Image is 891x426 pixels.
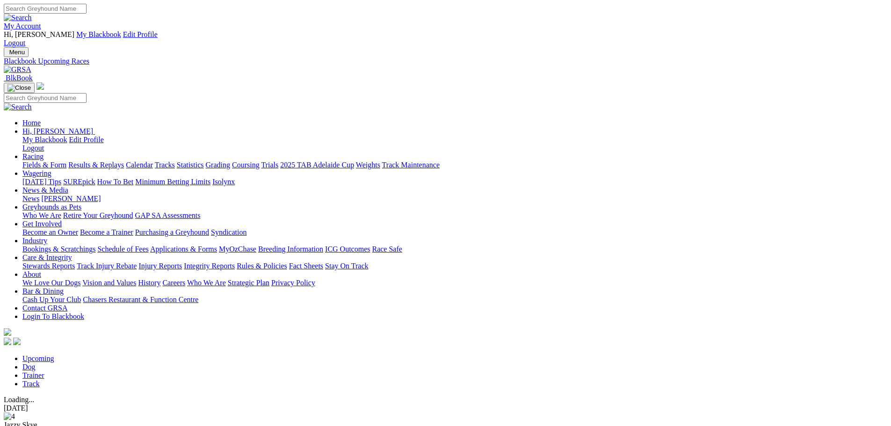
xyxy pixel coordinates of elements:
[289,262,323,270] a: Fact Sheets
[22,270,41,278] a: About
[206,161,230,169] a: Grading
[4,93,87,103] input: Search
[4,404,887,412] div: [DATE]
[22,127,95,135] a: Hi, [PERSON_NAME]
[138,279,160,287] a: History
[22,195,887,203] div: News & Media
[82,279,136,287] a: Vision and Values
[356,161,380,169] a: Weights
[135,178,210,186] a: Minimum Betting Limits
[280,161,354,169] a: 2025 TAB Adelaide Cup
[22,211,887,220] div: Greyhounds as Pets
[4,39,25,47] a: Logout
[22,312,84,320] a: Login To Blackbook
[258,245,323,253] a: Breeding Information
[4,396,34,404] span: Loading...
[41,195,101,202] a: [PERSON_NAME]
[69,136,104,144] a: Edit Profile
[22,228,887,237] div: Get Involved
[187,279,226,287] a: Who We Are
[22,245,95,253] a: Bookings & Scratchings
[4,14,32,22] img: Search
[150,245,217,253] a: Applications & Forms
[4,57,887,65] a: Blackbook Upcoming Races
[22,119,41,127] a: Home
[126,161,153,169] a: Calendar
[4,22,41,30] a: My Account
[22,228,78,236] a: Become an Owner
[22,304,67,312] a: Contact GRSA
[22,380,40,388] a: Track
[22,296,81,303] a: Cash Up Your Club
[22,363,36,371] a: Dog
[135,228,209,236] a: Purchasing a Greyhound
[271,279,315,287] a: Privacy Policy
[4,30,74,38] span: Hi, [PERSON_NAME]
[22,195,39,202] a: News
[22,144,44,152] a: Logout
[22,161,66,169] a: Fields & Form
[36,82,44,90] img: logo-grsa-white.png
[22,152,43,160] a: Racing
[212,178,235,186] a: Isolynx
[22,279,887,287] div: About
[4,30,887,47] div: My Account
[162,279,185,287] a: Careers
[97,178,134,186] a: How To Bet
[4,4,87,14] input: Search
[22,354,54,362] a: Upcoming
[325,245,370,253] a: ICG Outcomes
[83,296,198,303] a: Chasers Restaurant & Function Centre
[4,65,31,74] img: GRSA
[7,84,31,92] img: Close
[135,211,201,219] a: GAP SA Assessments
[22,178,61,186] a: [DATE] Tips
[219,245,256,253] a: MyOzChase
[68,161,124,169] a: Results & Replays
[97,245,148,253] a: Schedule of Fees
[6,74,33,82] span: BlkBook
[4,74,33,82] a: BlkBook
[76,30,121,38] a: My Blackbook
[4,338,11,345] img: facebook.svg
[138,262,182,270] a: Injury Reports
[22,203,81,211] a: Greyhounds as Pets
[211,228,246,236] a: Syndication
[237,262,287,270] a: Rules & Policies
[9,49,25,56] span: Menu
[228,279,269,287] a: Strategic Plan
[22,178,887,186] div: Wagering
[22,262,75,270] a: Stewards Reports
[22,237,47,245] a: Industry
[261,161,278,169] a: Trials
[22,186,68,194] a: News & Media
[4,412,15,421] img: 4
[325,262,368,270] a: Stay On Track
[184,262,235,270] a: Integrity Reports
[63,211,133,219] a: Retire Your Greyhound
[22,279,80,287] a: We Love Our Dogs
[232,161,260,169] a: Coursing
[22,253,72,261] a: Care & Integrity
[22,220,62,228] a: Get Involved
[22,211,61,219] a: Who We Are
[22,262,887,270] div: Care & Integrity
[382,161,440,169] a: Track Maintenance
[4,47,29,57] button: Toggle navigation
[22,245,887,253] div: Industry
[22,296,887,304] div: Bar & Dining
[77,262,137,270] a: Track Injury Rebate
[177,161,204,169] a: Statistics
[22,127,93,135] span: Hi, [PERSON_NAME]
[155,161,175,169] a: Tracks
[22,169,51,177] a: Wagering
[22,371,44,379] a: Trainer
[372,245,402,253] a: Race Safe
[4,103,32,111] img: Search
[22,161,887,169] div: Racing
[13,338,21,345] img: twitter.svg
[4,328,11,336] img: logo-grsa-white.png
[123,30,158,38] a: Edit Profile
[22,287,64,295] a: Bar & Dining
